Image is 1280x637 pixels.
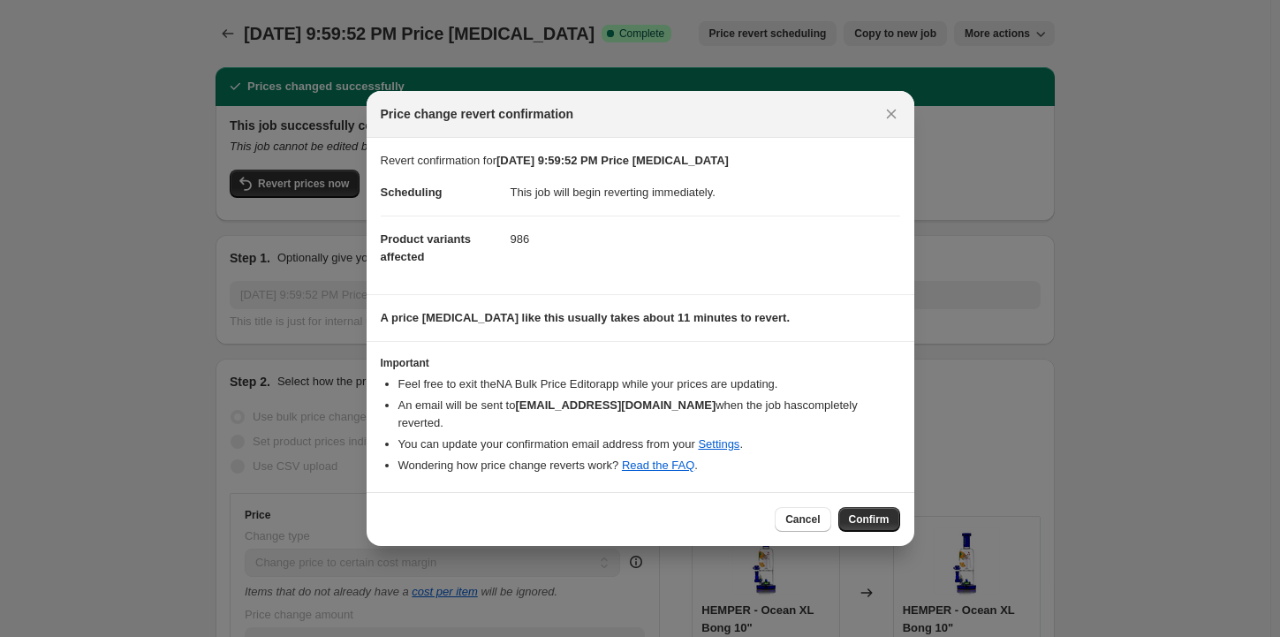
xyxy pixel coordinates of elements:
[398,457,900,474] li: Wondering how price change reverts work? .
[381,232,472,263] span: Product variants affected
[398,397,900,432] li: An email will be sent to when the job has completely reverted .
[879,102,904,126] button: Close
[849,512,890,527] span: Confirm
[398,436,900,453] li: You can update your confirmation email address from your .
[622,459,694,472] a: Read the FAQ
[398,375,900,393] li: Feel free to exit the NA Bulk Price Editor app while your prices are updating.
[381,152,900,170] p: Revert confirmation for
[515,398,716,412] b: [EMAIL_ADDRESS][DOMAIN_NAME]
[381,311,791,324] b: A price [MEDICAL_DATA] like this usually takes about 11 minutes to revert.
[381,186,443,199] span: Scheduling
[838,507,900,532] button: Confirm
[381,105,574,123] span: Price change revert confirmation
[785,512,820,527] span: Cancel
[775,507,830,532] button: Cancel
[381,356,900,370] h3: Important
[511,170,900,216] dd: This job will begin reverting immediately.
[496,154,729,167] b: [DATE] 9:59:52 PM Price [MEDICAL_DATA]
[511,216,900,262] dd: 986
[698,437,739,451] a: Settings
